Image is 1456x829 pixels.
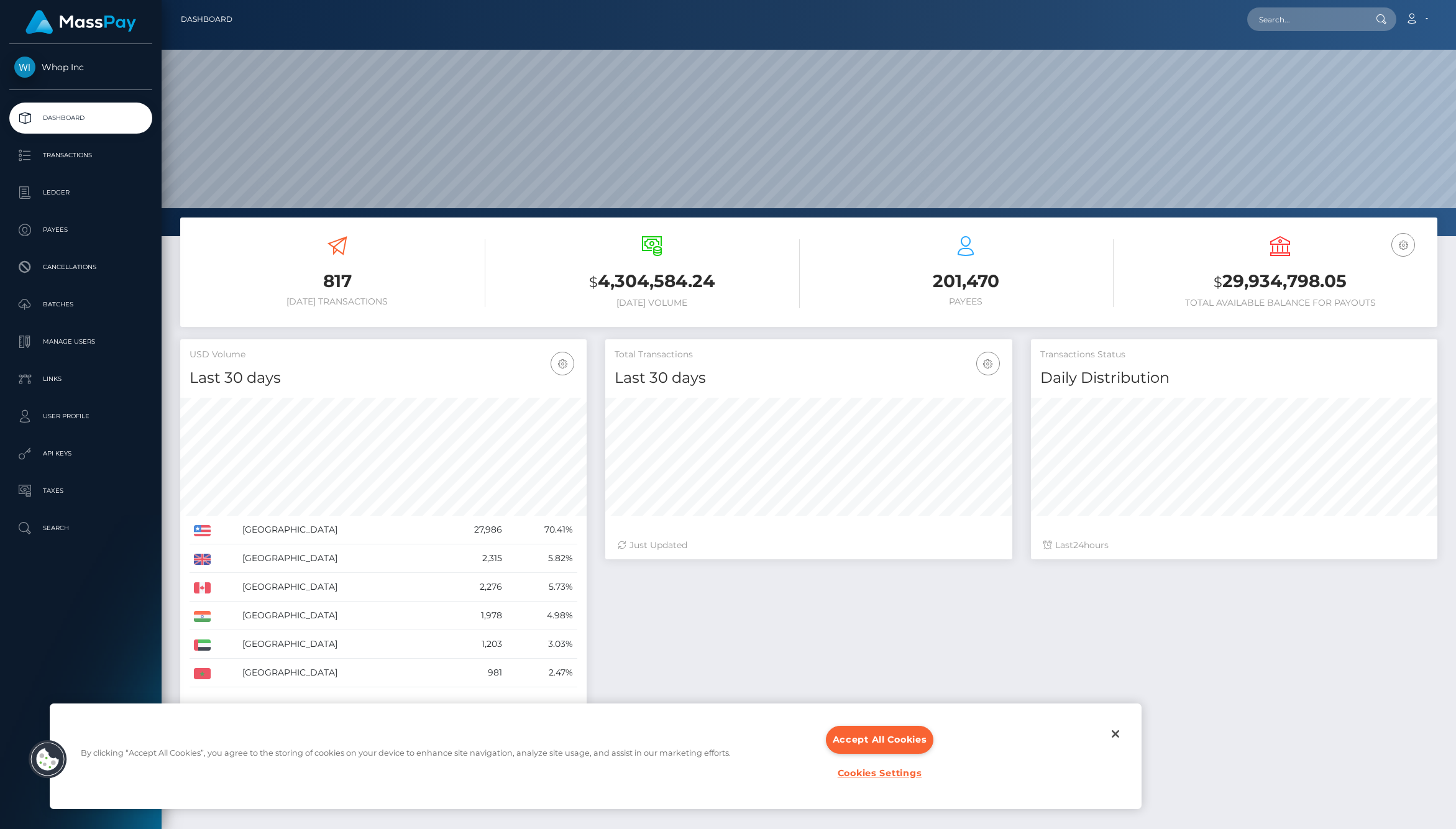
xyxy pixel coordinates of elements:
td: 4.98% [506,602,578,630]
img: GB.png [194,554,211,565]
div: Privacy [50,703,1142,809]
h5: Total Transactions [615,349,1002,361]
h6: [DATE] Transactions [190,296,485,307]
div: Cookie banner [50,703,1142,809]
img: AE.png [194,639,211,651]
p: Transactions [14,146,147,165]
td: [GEOGRAPHIC_DATA] [238,544,436,573]
td: 981 [436,659,506,687]
a: Links [9,364,152,395]
td: [GEOGRAPHIC_DATA] [238,516,436,544]
h3: 201,470 [818,269,1114,293]
div: Just Updated [618,539,999,552]
h6: Payees [818,296,1114,307]
div: By clicking “Accept All Cookies”, you agree to the storing of cookies on your device to enhance s... [81,748,731,766]
td: 2.47% [506,659,578,687]
td: 1,203 [436,630,506,659]
img: CA.png [194,582,211,593]
span: 24 [1073,539,1084,551]
td: 2,315 [436,544,506,573]
p: Dashboard [14,109,147,127]
td: 1,978 [436,602,506,630]
p: Cancellations [14,258,147,277]
small: $ [1214,273,1222,291]
td: 5.82% [506,544,578,573]
span: Whop Inc [9,62,152,73]
h6: [DATE] Volume [504,298,800,308]
h3: 29,934,798.05 [1132,269,1428,295]
button: Cookies Settings [830,760,930,787]
h3: 4,304,584.24 [504,269,800,295]
small: $ [589,273,598,291]
img: Whop Inc [14,57,35,78]
a: Dashboard [181,6,232,32]
p: API Keys [14,444,147,463]
td: 3.03% [506,630,578,659]
td: 5.73% [506,573,578,602]
td: 2,276 [436,573,506,602]
td: [GEOGRAPHIC_DATA] [238,602,436,630]
a: Taxes [9,475,152,506]
button: Close [1102,720,1129,748]
a: Search [9,513,152,544]
input: Search... [1247,7,1364,31]
a: API Keys [9,438,152,469]
button: Accept All Cookies [826,726,934,754]
h3: 817 [190,269,485,293]
a: Payees [9,214,152,245]
td: 27,986 [436,516,506,544]
div: Last hours [1043,539,1425,552]
a: Ledger [9,177,152,208]
img: US.png [194,525,211,536]
a: User Profile [9,401,152,432]
h4: Last 30 days [190,367,577,389]
p: Batches [14,295,147,314]
img: MA.png [194,668,211,679]
h5: Transactions Status [1040,349,1428,361]
p: User Profile [14,407,147,426]
p: Manage Users [14,332,147,351]
p: Payees [14,221,147,239]
img: MassPay Logo [25,10,136,34]
a: Cancellations [9,252,152,283]
h4: Last 30 days [615,367,1002,389]
a: Manage Users [9,326,152,357]
a: Batches [9,289,152,320]
p: Search [14,519,147,538]
a: Dashboard [9,103,152,134]
h5: USD Volume [190,349,577,361]
h4: Daily Distribution [1040,367,1428,389]
img: IN.png [194,611,211,622]
td: [GEOGRAPHIC_DATA] [238,630,436,659]
td: [GEOGRAPHIC_DATA] [238,659,436,687]
p: Links [14,370,147,388]
td: 70.41% [506,516,578,544]
a: Transactions [9,140,152,171]
p: Ledger [14,183,147,202]
td: [GEOGRAPHIC_DATA] [238,573,436,602]
p: Taxes [14,482,147,500]
h6: Total Available Balance for Payouts [1132,298,1428,308]
button: Cookies [28,740,68,779]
